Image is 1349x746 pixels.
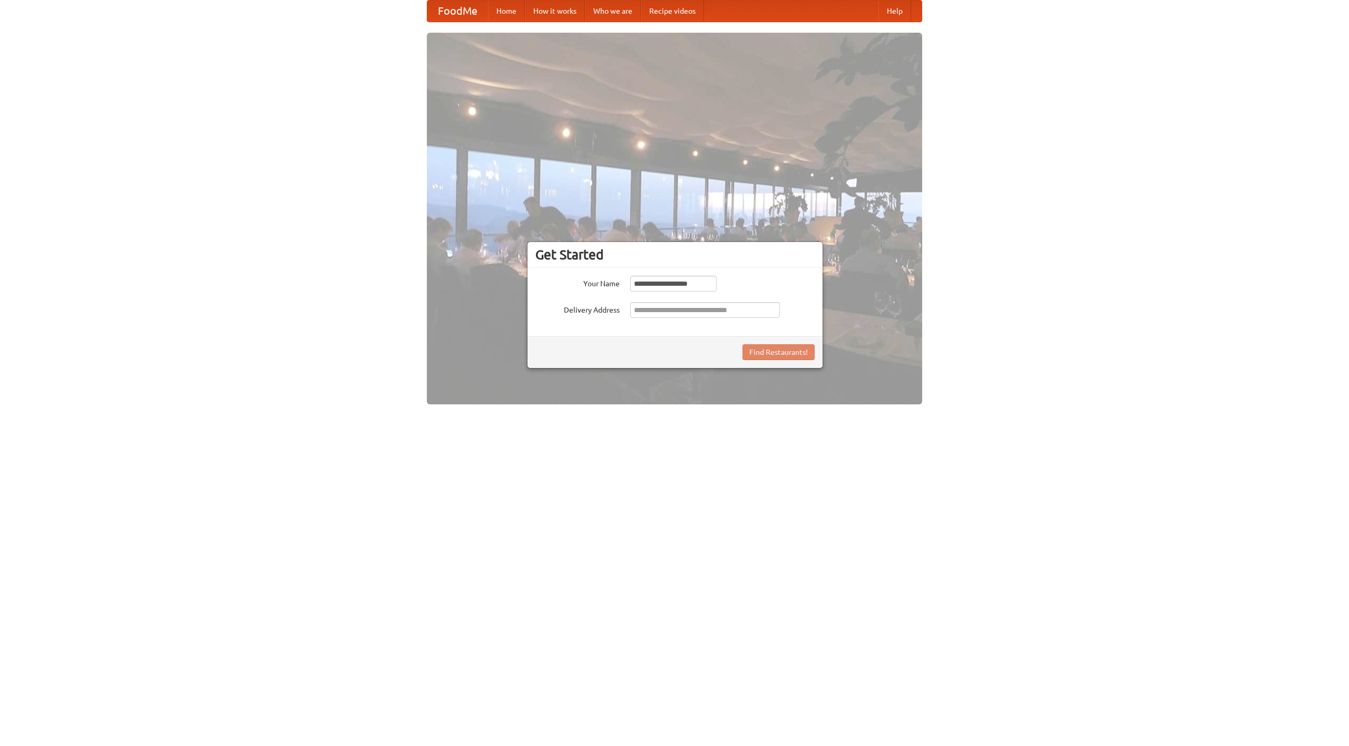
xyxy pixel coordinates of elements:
h3: Get Started [535,247,815,263]
a: Who we are [585,1,641,22]
label: Your Name [535,276,620,289]
a: Recipe videos [641,1,704,22]
label: Delivery Address [535,302,620,315]
a: Help [878,1,911,22]
a: How it works [525,1,585,22]
a: FoodMe [427,1,488,22]
a: Home [488,1,525,22]
button: Find Restaurants! [742,344,815,360]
